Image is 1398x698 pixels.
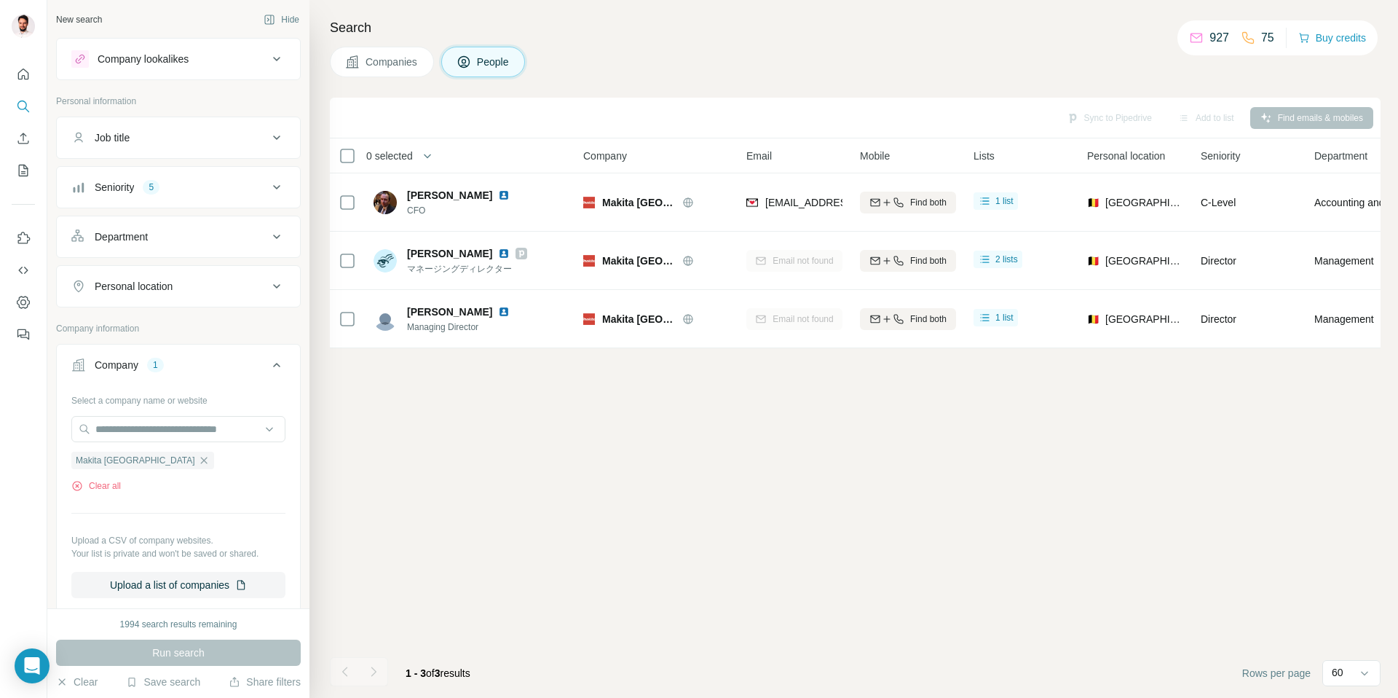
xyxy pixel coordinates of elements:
[583,313,595,325] img: Logo of Makita Belgium
[583,149,627,163] span: Company
[1087,149,1165,163] span: Personal location
[910,313,947,326] span: Find both
[406,667,470,679] span: results
[1201,149,1240,163] span: Seniority
[12,15,35,38] img: Avatar
[12,225,35,251] button: Use Surfe on LinkedIn
[12,61,35,87] button: Quick start
[12,125,35,152] button: Enrich CSV
[71,547,285,560] p: Your list is private and won't be saved or shared.
[95,279,173,294] div: Personal location
[98,52,189,66] div: Company lookalikes
[426,667,435,679] span: of
[1242,666,1311,681] span: Rows per page
[330,17,1381,38] h4: Search
[71,534,285,547] p: Upload a CSV of company websites.
[147,358,164,372] div: 1
[498,306,510,318] img: LinkedIn logo
[910,196,947,209] span: Find both
[366,55,419,69] span: Companies
[860,308,956,330] button: Find both
[583,255,595,267] img: Logo of Makita Belgium
[76,454,195,467] span: Makita [GEOGRAPHIC_DATA]
[15,648,50,683] div: Open Intercom Messenger
[374,307,397,331] img: Avatar
[56,322,301,335] p: Company information
[56,675,98,689] button: Clear
[126,675,200,689] button: Save search
[120,618,237,631] div: 1994 search results remaining
[1332,665,1343,680] p: 60
[12,257,35,283] button: Use Surfe API
[583,197,595,208] img: Logo of Makita Belgium
[71,572,285,598] button: Upload a list of companies
[477,55,510,69] span: People
[56,95,301,108] p: Personal information
[860,250,956,272] button: Find both
[143,181,159,194] div: 5
[1201,313,1236,325] span: Director
[1087,195,1099,210] span: 🇧🇪
[1087,312,1099,326] span: 🇧🇪
[1105,312,1183,326] span: [GEOGRAPHIC_DATA]
[765,197,938,208] span: [EMAIL_ADDRESS][DOMAIN_NAME]
[407,246,492,261] span: [PERSON_NAME]
[407,305,492,319] span: [PERSON_NAME]
[1201,197,1236,208] span: C-Level
[57,269,300,304] button: Personal location
[407,188,492,203] span: [PERSON_NAME]
[71,479,121,493] button: Clear all
[57,348,300,388] button: Company1
[57,219,300,254] button: Department
[71,388,285,407] div: Select a company name or website
[498,248,510,259] img: LinkedIn logo
[407,321,516,334] span: Managing Director
[602,312,675,326] span: Makita [GEOGRAPHIC_DATA]
[407,262,527,275] span: マネージングディレクター
[95,358,138,372] div: Company
[57,120,300,155] button: Job title
[12,93,35,119] button: Search
[910,254,947,267] span: Find both
[229,675,301,689] button: Share filters
[746,149,772,163] span: Email
[95,230,148,244] div: Department
[95,130,130,145] div: Job title
[995,195,1014,208] span: 1 list
[860,192,956,213] button: Find both
[95,180,134,195] div: Seniority
[746,195,758,210] img: provider findymail logo
[602,254,675,268] span: Makita [GEOGRAPHIC_DATA]
[1314,254,1374,268] span: Management
[1314,149,1367,163] span: Department
[1261,29,1274,47] p: 75
[498,189,510,201] img: LinkedIn logo
[1314,312,1374,326] span: Management
[12,289,35,315] button: Dashboard
[1087,254,1099,268] span: 🇧🇪
[435,667,441,679] span: 3
[57,42,300,77] button: Company lookalikes
[57,170,300,205] button: Seniority5
[374,191,397,214] img: Avatar
[406,667,426,679] span: 1 - 3
[974,149,995,163] span: Lists
[995,311,1014,324] span: 1 list
[602,195,675,210] span: Makita [GEOGRAPHIC_DATA]
[12,321,35,348] button: Feedback
[12,157,35,184] button: My lists
[1201,255,1236,267] span: Director
[1209,29,1229,47] p: 927
[1298,28,1366,48] button: Buy credits
[253,9,309,31] button: Hide
[56,13,102,26] div: New search
[1105,195,1183,210] span: [GEOGRAPHIC_DATA]
[407,204,516,217] span: CFO
[366,149,413,163] span: 0 selected
[1105,254,1183,268] span: [GEOGRAPHIC_DATA]
[995,253,1018,266] span: 2 lists
[374,249,397,272] img: Avatar
[860,149,890,163] span: Mobile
